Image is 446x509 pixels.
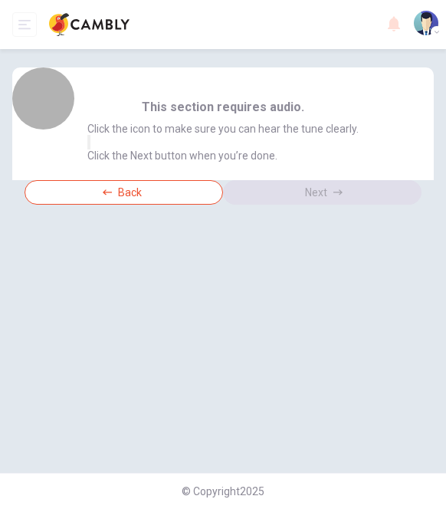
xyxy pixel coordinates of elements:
[87,123,359,135] span: Click the icon to make sure you can hear the tune clearly.
[142,98,304,117] span: This section requires audio.
[182,482,264,501] span: © Copyright 2025
[25,180,223,205] button: Back
[87,149,277,162] span: Click the Next button when you’re done.
[12,12,37,37] button: open mobile menu
[49,9,130,40] img: Cambly logo
[414,11,438,35] img: Profile picture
